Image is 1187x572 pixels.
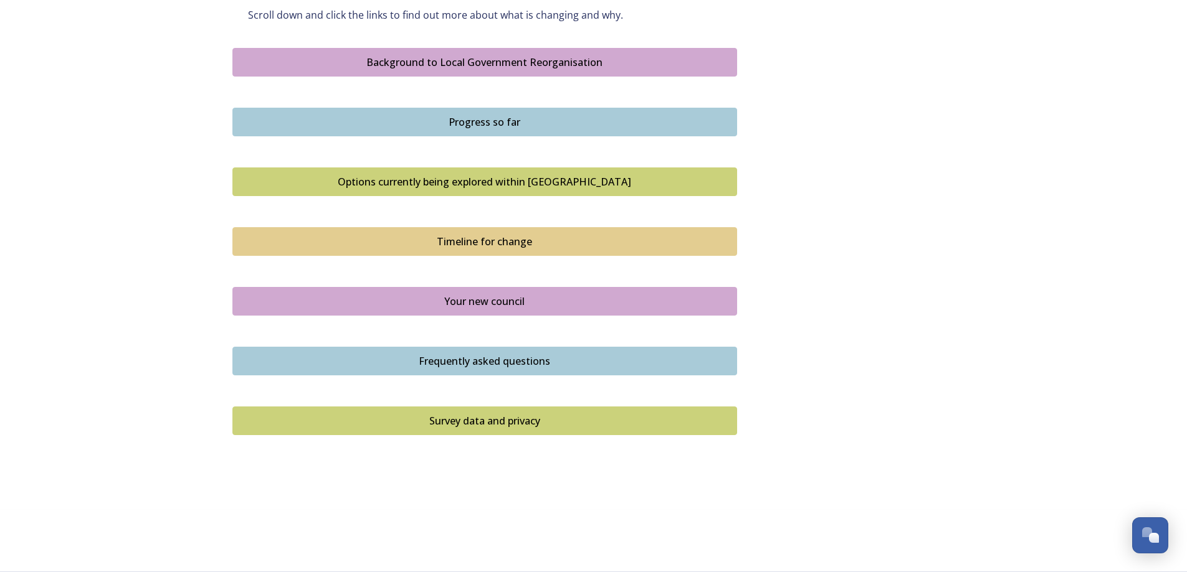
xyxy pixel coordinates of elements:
button: Timeline for change [232,227,737,256]
p: Scroll down and click the links to find out more about what is changing and why. [248,8,722,22]
button: Background to Local Government Reorganisation [232,48,737,77]
div: Your new council [239,294,730,309]
div: Background to Local Government Reorganisation [239,55,730,70]
button: Options currently being explored within West Sussex [232,167,737,196]
button: Progress so far [232,108,737,136]
div: Options currently being explored within [GEOGRAPHIC_DATA] [239,174,730,189]
button: Open Chat [1132,517,1168,553]
div: Timeline for change [239,234,730,249]
div: Frequently asked questions [239,354,730,368]
button: Your new council [232,287,737,316]
button: Frequently asked questions [232,347,737,375]
div: Progress so far [239,115,730,129]
button: Survey data and privacy [232,406,737,435]
div: Survey data and privacy [239,413,730,428]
